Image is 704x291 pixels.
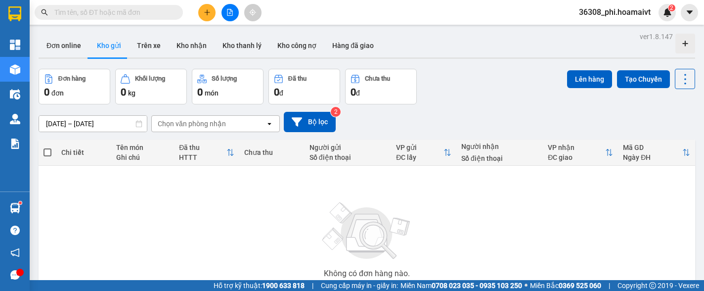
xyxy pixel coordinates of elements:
[324,34,382,57] button: Hàng đã giao
[309,144,386,151] div: Người gửi
[39,69,110,104] button: Đơn hàng0đơn
[262,282,305,290] strong: 1900 633 818
[116,153,169,161] div: Ghi chú
[396,144,443,151] div: VP gửi
[212,75,237,82] div: Số lượng
[284,112,336,132] button: Bộ lọc
[135,75,165,82] div: Khối lượng
[279,89,283,97] span: đ
[391,140,456,166] th: Toggle SortBy
[215,34,269,57] button: Kho thanh lý
[623,153,682,161] div: Ngày ĐH
[324,270,410,278] div: Không có đơn hàng nào.
[226,9,233,16] span: file-add
[179,153,226,161] div: HTTT
[351,86,356,98] span: 0
[649,282,656,289] span: copyright
[129,34,169,57] button: Trên xe
[432,282,522,290] strong: 0708 023 035 - 0935 103 250
[559,282,601,290] strong: 0369 525 060
[617,70,670,88] button: Tạo Chuyến
[525,284,528,288] span: ⚪️
[51,89,64,97] span: đơn
[10,270,20,280] span: message
[61,148,106,156] div: Chi tiết
[19,201,22,204] sup: 1
[321,280,398,291] span: Cung cấp máy in - giấy in:
[39,116,147,132] input: Select a date range.
[58,75,86,82] div: Đơn hàng
[10,203,20,213] img: warehouse-icon
[89,34,129,57] button: Kho gửi
[158,119,226,129] div: Chọn văn phòng nhận
[675,34,695,53] div: Tạo kho hàng mới
[10,139,20,149] img: solution-icon
[317,196,416,266] img: svg+xml;base64,PHN2ZyBjbGFzcz0ibGlzdC1wbHVnX19zdmciIHhtbG5zPSJodHRwOi8vd3d3LnczLm9yZy8yMDAwL3N2Zy...
[609,280,610,291] span: |
[54,7,171,18] input: Tìm tên, số ĐT hoặc mã đơn
[39,34,89,57] button: Đơn online
[221,4,239,21] button: file-add
[681,4,698,21] button: caret-down
[400,280,522,291] span: Miền Nam
[543,140,618,166] th: Toggle SortBy
[8,6,21,21] img: logo-vxr
[197,86,203,98] span: 0
[214,280,305,291] span: Hỗ trợ kỹ thuật:
[461,154,538,162] div: Số điện thoại
[640,31,673,42] div: ver 1.8.147
[44,86,49,98] span: 0
[198,4,216,21] button: plus
[623,144,682,151] div: Mã GD
[269,34,324,57] button: Kho công nợ
[265,120,273,128] svg: open
[10,89,20,99] img: warehouse-icon
[345,69,417,104] button: Chưa thu0đ
[244,148,300,156] div: Chưa thu
[356,89,360,97] span: đ
[548,144,605,151] div: VP nhận
[331,107,341,117] sup: 2
[288,75,307,82] div: Đã thu
[685,8,694,17] span: caret-down
[116,144,169,151] div: Tên món
[41,9,48,16] span: search
[244,4,262,21] button: aim
[192,69,264,104] button: Số lượng0món
[365,75,390,82] div: Chưa thu
[618,140,695,166] th: Toggle SortBy
[10,64,20,75] img: warehouse-icon
[548,153,605,161] div: ĐC giao
[121,86,126,98] span: 0
[10,114,20,124] img: warehouse-icon
[169,34,215,57] button: Kho nhận
[10,40,20,50] img: dashboard-icon
[571,6,659,18] span: 36308_phi.hoamaivt
[174,140,239,166] th: Toggle SortBy
[396,153,443,161] div: ĐC lấy
[670,4,673,11] span: 2
[274,86,279,98] span: 0
[115,69,187,104] button: Khối lượng0kg
[668,4,675,11] sup: 2
[128,89,135,97] span: kg
[461,143,538,150] div: Người nhận
[10,248,20,257] span: notification
[309,153,386,161] div: Số điện thoại
[312,280,313,291] span: |
[663,8,672,17] img: icon-new-feature
[249,9,256,16] span: aim
[204,9,211,16] span: plus
[10,226,20,235] span: question-circle
[179,144,226,151] div: Đã thu
[268,69,340,104] button: Đã thu0đ
[567,70,612,88] button: Lên hàng
[205,89,219,97] span: món
[530,280,601,291] span: Miền Bắc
